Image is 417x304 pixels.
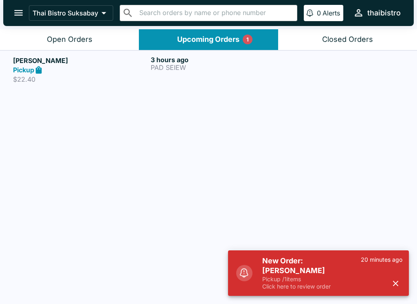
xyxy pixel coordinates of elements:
[262,283,361,290] p: Click here to review order
[151,56,285,64] h6: 3 hours ago
[177,35,239,44] div: Upcoming Orders
[33,9,98,17] p: Thai Bistro Suksabay
[323,9,340,17] p: Alerts
[350,4,404,22] button: thaibistro
[151,64,285,71] p: PAD SEIEW
[29,5,113,21] button: Thai Bistro Suksabay
[322,35,373,44] div: Closed Orders
[13,56,147,65] h5: [PERSON_NAME]
[317,9,321,17] p: 0
[262,256,361,276] h5: New Order: [PERSON_NAME]
[13,75,147,83] p: $22.40
[367,8,401,18] div: thaibistro
[361,256,402,263] p: 20 minutes ago
[137,7,294,19] input: Search orders by name or phone number
[13,66,34,74] strong: Pickup
[8,2,29,23] button: open drawer
[246,35,249,43] p: 1
[47,35,92,44] div: Open Orders
[262,276,361,283] p: Pickup / 1 items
